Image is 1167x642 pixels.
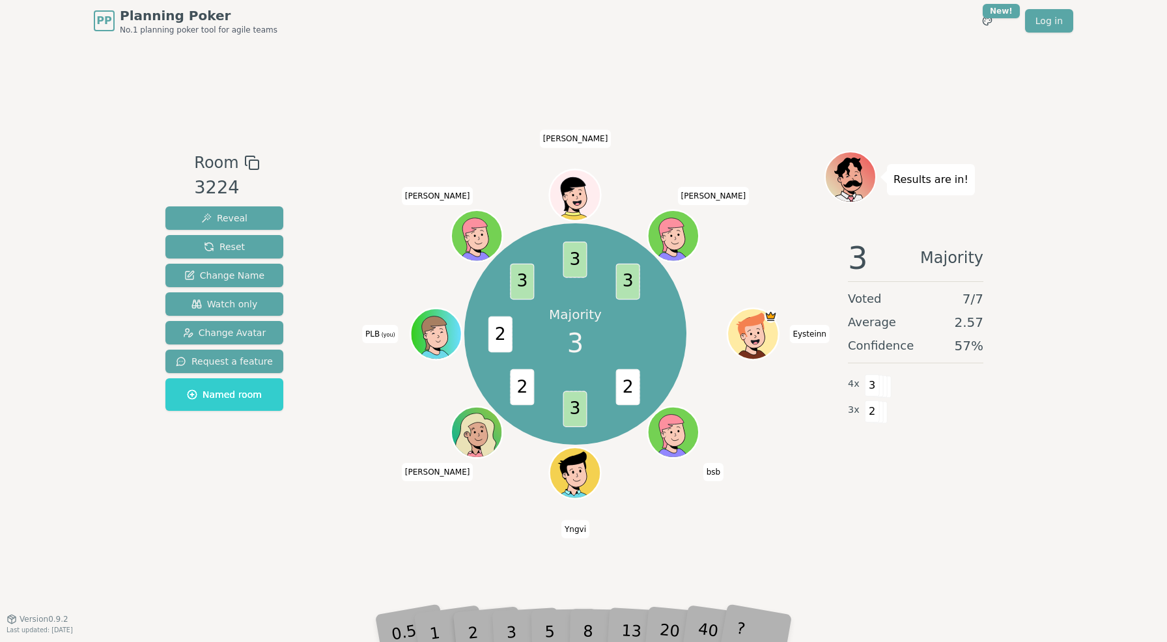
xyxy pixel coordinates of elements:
[402,463,473,481] span: Click to change your name
[954,313,983,331] span: 2.57
[976,9,999,33] button: New!
[1025,9,1073,33] a: Log in
[963,290,983,308] span: 7 / 7
[567,324,583,363] span: 3
[848,337,914,355] span: Confidence
[561,520,589,538] span: Click to change your name
[194,174,259,201] div: 3224
[165,206,283,230] button: Reveal
[563,242,587,277] span: 3
[848,242,868,273] span: 3
[549,305,602,324] p: Majority
[703,463,724,481] span: Click to change your name
[511,263,535,299] span: 3
[184,269,264,282] span: Change Name
[765,310,778,323] span: Eysteinn is the host
[165,378,283,411] button: Named room
[96,13,111,29] span: PP
[893,171,968,189] p: Results are in!
[120,7,277,25] span: Planning Poker
[616,263,640,299] span: 3
[380,332,395,338] span: (you)
[865,400,880,423] span: 2
[165,350,283,373] button: Request a feature
[165,321,283,344] button: Change Avatar
[955,337,983,355] span: 57 %
[848,377,860,391] span: 4 x
[678,187,750,205] span: Click to change your name
[412,310,460,358] button: Click to change your avatar
[789,325,830,343] span: Click to change your name
[983,4,1020,18] div: New!
[848,403,860,417] span: 3 x
[848,290,882,308] span: Voted
[165,292,283,316] button: Watch only
[920,242,983,273] span: Majority
[488,316,513,352] span: 2
[7,614,68,624] button: Version0.9.2
[563,391,587,426] span: 3
[402,187,473,205] span: Click to change your name
[865,374,880,397] span: 3
[120,25,277,35] span: No.1 planning poker tool for agile teams
[187,388,262,401] span: Named room
[194,151,238,174] span: Room
[165,264,283,287] button: Change Name
[362,325,399,343] span: Click to change your name
[204,240,245,253] span: Reset
[183,326,266,339] span: Change Avatar
[511,369,535,405] span: 2
[165,235,283,258] button: Reset
[176,355,273,368] span: Request a feature
[191,298,258,311] span: Watch only
[540,130,612,148] span: Click to change your name
[616,369,640,405] span: 2
[201,212,247,225] span: Reveal
[20,614,68,624] span: Version 0.9.2
[94,7,277,35] a: PPPlanning PokerNo.1 planning poker tool for agile teams
[7,626,73,634] span: Last updated: [DATE]
[848,313,896,331] span: Average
